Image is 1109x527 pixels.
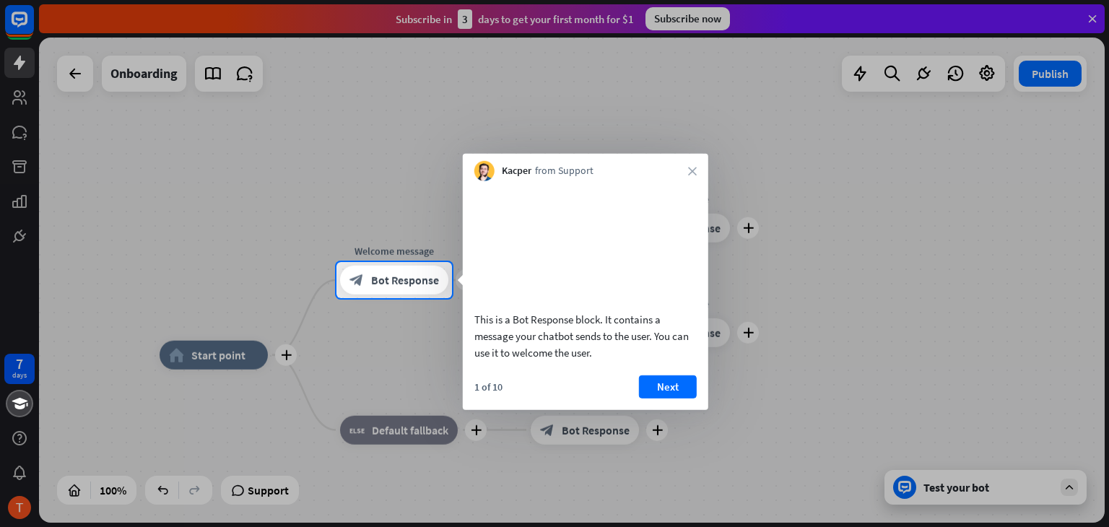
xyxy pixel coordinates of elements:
div: This is a Bot Response block. It contains a message your chatbot sends to the user. You can use i... [474,310,697,360]
span: Bot Response [371,273,439,287]
i: block_bot_response [349,273,364,287]
button: Next [639,375,697,398]
span: from Support [535,164,593,178]
span: Kacper [502,164,531,178]
div: 1 of 10 [474,380,503,393]
i: close [688,167,697,175]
